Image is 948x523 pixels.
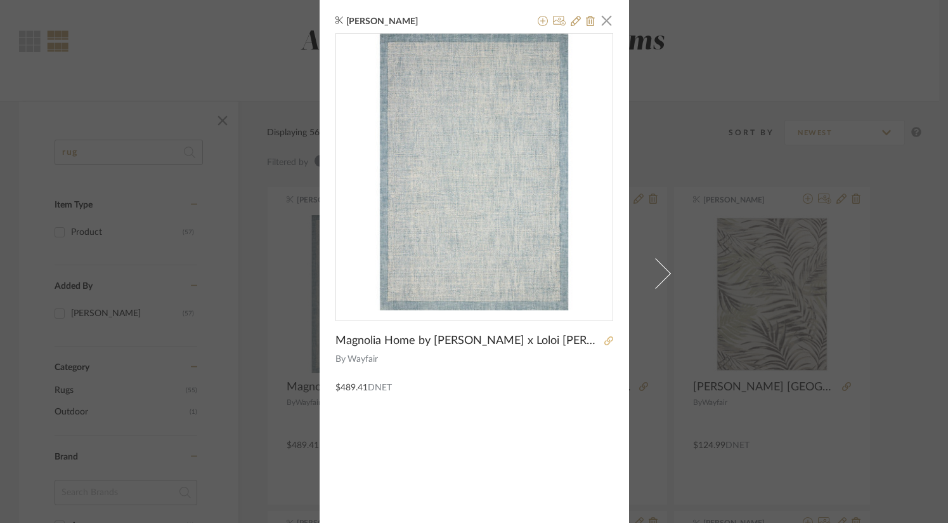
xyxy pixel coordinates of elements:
span: Magnolia Home by [PERSON_NAME] x Loloi [PERSON_NAME] / Blue Area Rug [335,334,601,348]
span: Wayfair [347,353,613,366]
img: e5846538-485d-4e09-9848-16ff7cb6a1e6_436x436.jpg [336,34,613,310]
div: 0 [336,34,613,310]
span: DNET [368,383,392,392]
span: [PERSON_NAME] [346,16,438,27]
span: By [335,353,346,366]
span: $489.41 [335,383,368,392]
button: Close [594,8,620,33]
